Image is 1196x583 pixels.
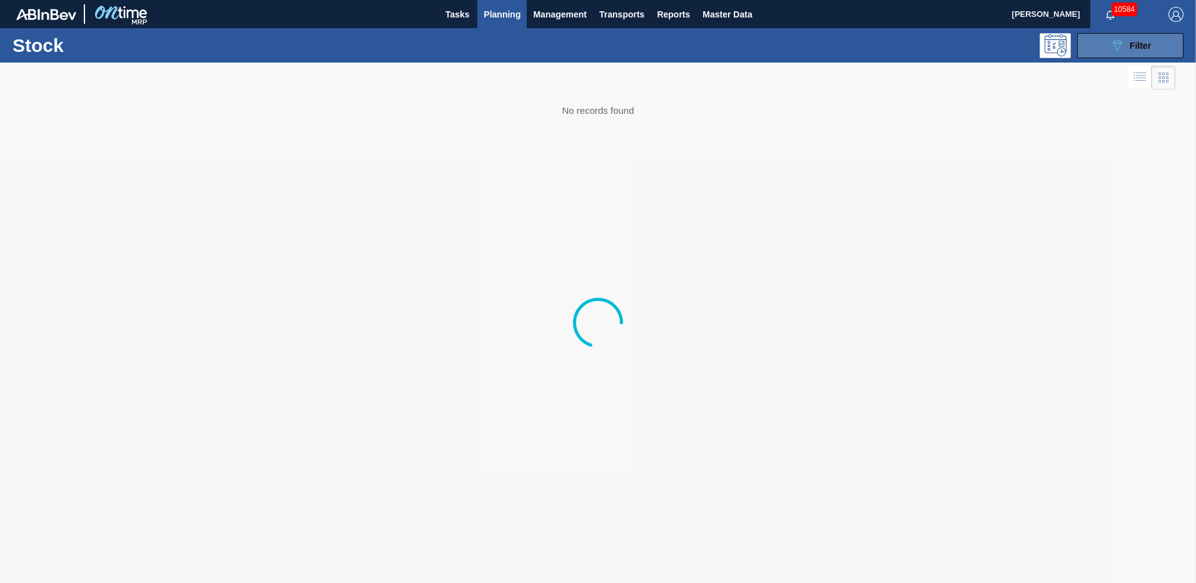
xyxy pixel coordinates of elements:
[16,9,76,20] img: TNhmsLtSVTkK8tSr43FrP2fwEKptu5GPRR3wAAAABJRU5ErkJggg==
[1112,3,1137,16] span: 10584
[13,38,200,53] h1: Stock
[702,7,752,22] span: Master Data
[1077,33,1183,58] button: Filter
[1130,41,1151,51] span: Filter
[1090,6,1130,23] button: Notifications
[1040,33,1071,58] div: Programming: no user selected
[599,7,644,22] span: Transports
[533,7,587,22] span: Management
[1168,7,1183,22] img: Logout
[484,7,520,22] span: Planning
[657,7,690,22] span: Reports
[443,7,471,22] span: Tasks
